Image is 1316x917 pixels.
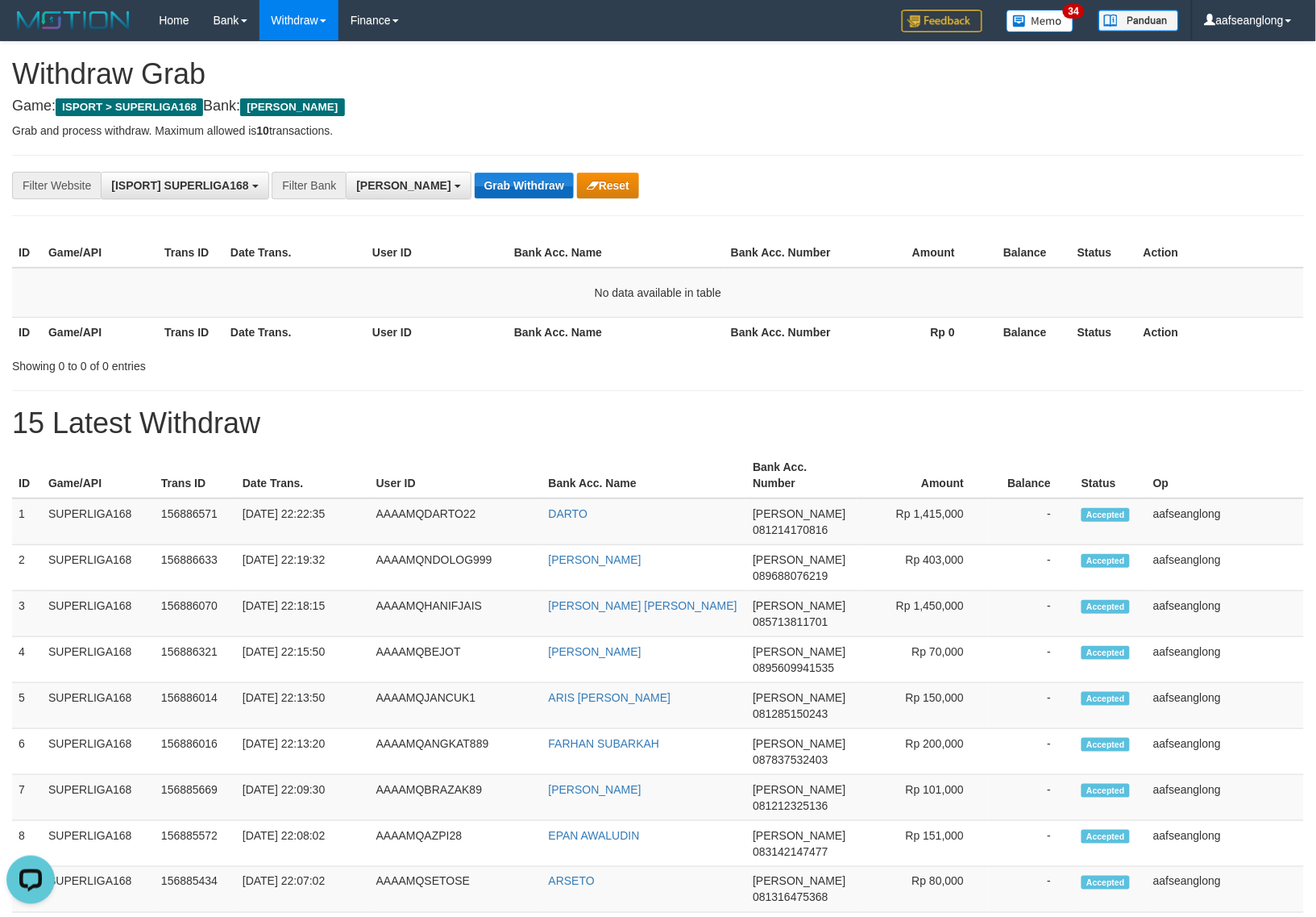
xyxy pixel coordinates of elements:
[753,829,845,842] span: [PERSON_NAME]
[753,753,828,766] span: Copy 087837532403 to clipboard
[12,775,42,821] td: 7
[988,591,1075,637] td: -
[841,317,979,347] th: Rp 0
[753,691,845,704] span: [PERSON_NAME]
[753,799,828,812] span: Copy 081212325136 to clipboard
[42,545,155,591] td: SUPERLIGA168
[236,821,370,867] td: [DATE] 22:08:02
[753,783,845,796] span: [PERSON_NAME]
[1147,821,1304,867] td: aafseanglong
[236,637,370,683] td: [DATE] 22:15:50
[370,498,542,545] td: AAAAMQDARTO22
[370,775,542,821] td: AAAAMQBRAZAK89
[12,407,1304,440] h1: 15 Latest Withdraw
[12,683,42,729] td: 5
[12,821,42,867] td: 8
[753,891,828,904] span: Copy 081316475368 to clipboard
[857,545,988,591] td: Rp 403,000
[857,498,988,545] td: Rp 1,415,000
[366,317,508,347] th: User ID
[1147,683,1304,729] td: aafseanglong
[753,507,845,520] span: [PERSON_NAME]
[753,599,845,612] span: [PERSON_NAME]
[370,867,542,913] td: AAAAMQSETOSE
[370,545,542,591] td: AAAAMQNDOLOG999
[753,569,828,582] span: Copy 089688076219 to clipboard
[857,591,988,637] td: Rp 1,450,000
[42,317,158,347] th: Game/API
[724,238,841,268] th: Bank Acc. Number
[542,452,747,498] th: Bank Acc. Name
[988,637,1075,683] td: -
[577,173,639,198] button: Reset
[902,10,982,32] img: Feedback.jpg
[1081,692,1130,706] span: Accepted
[988,775,1075,821] td: -
[12,238,42,268] th: ID
[111,179,248,192] span: [ISPORT] SUPERLIGA168
[753,615,828,628] span: Copy 085713811701 to clipboard
[549,829,640,842] a: EPAN AWALUDIN
[1081,876,1130,890] span: Accepted
[236,775,370,821] td: [DATE] 22:09:30
[753,875,845,888] span: [PERSON_NAME]
[988,821,1075,867] td: -
[1147,637,1304,683] td: aafseanglong
[988,498,1075,545] td: -
[1081,784,1130,798] span: Accepted
[42,238,158,268] th: Game/API
[12,545,42,591] td: 2
[370,683,542,729] td: AAAAMQJANCUK1
[158,238,224,268] th: Trans ID
[42,498,155,545] td: SUPERLIGA168
[1081,508,1130,522] span: Accepted
[988,683,1075,729] td: -
[1071,317,1137,347] th: Status
[753,707,828,720] span: Copy 081285150243 to clipboard
[1147,452,1304,498] th: Op
[272,172,346,199] div: Filter Bank
[155,867,236,913] td: 156885434
[549,691,671,704] a: ARIS [PERSON_NAME]
[988,545,1075,591] td: -
[857,867,988,913] td: Rp 80,000
[370,637,542,683] td: AAAAMQBEJOT
[1081,738,1130,752] span: Accepted
[857,683,988,729] td: Rp 150,000
[753,523,828,536] span: Copy 081214170816 to clipboard
[12,268,1304,318] td: No data available in table
[12,452,42,498] th: ID
[42,637,155,683] td: SUPERLIGA168
[857,452,988,498] th: Amount
[42,821,155,867] td: SUPERLIGA168
[236,545,370,591] td: [DATE] 22:19:32
[42,729,155,775] td: SUPERLIGA168
[857,729,988,775] td: Rp 200,000
[224,238,366,268] th: Date Trans.
[753,661,834,674] span: Copy 0895609941535 to clipboard
[12,729,42,775] td: 6
[979,238,1071,268] th: Balance
[370,452,542,498] th: User ID
[42,775,155,821] td: SUPERLIGA168
[370,821,542,867] td: AAAAMQAZPI28
[42,867,155,913] td: SUPERLIGA168
[12,637,42,683] td: 4
[1137,238,1304,268] th: Action
[12,58,1304,90] h1: Withdraw Grab
[1147,729,1304,775] td: aafseanglong
[724,317,841,347] th: Bank Acc. Number
[42,452,155,498] th: Game/API
[12,352,536,374] div: Showing 0 to 0 of 0 entries
[1098,10,1179,31] img: panduan.png
[12,317,42,347] th: ID
[1081,554,1130,568] span: Accepted
[988,867,1075,913] td: -
[753,737,845,750] span: [PERSON_NAME]
[101,172,268,199] button: [ISPORT] SUPERLIGA168
[12,591,42,637] td: 3
[236,729,370,775] td: [DATE] 22:13:20
[12,123,1304,139] p: Grab and process withdraw. Maximum allowed is transactions.
[857,821,988,867] td: Rp 151,000
[12,8,135,32] img: MOTION_logo.png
